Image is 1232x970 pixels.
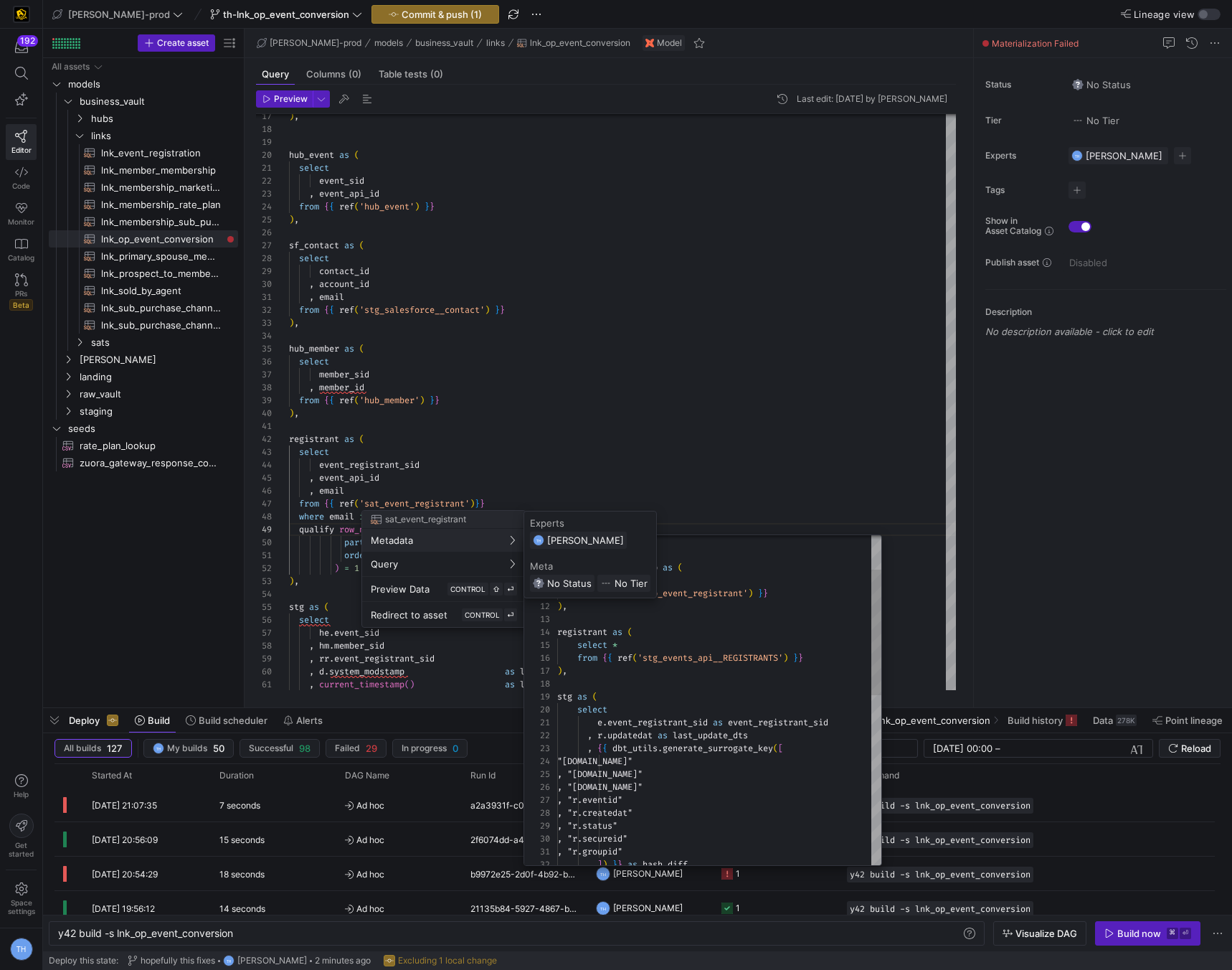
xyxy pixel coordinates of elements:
[493,585,500,593] span: ⇧
[507,585,514,593] span: ⏎
[371,558,398,570] span: Query
[385,514,466,524] span: sat_event_registrant
[371,583,430,595] span: Preview Data
[371,535,413,546] span: Metadata
[450,585,485,593] span: CONTROL
[371,609,447,621] span: Redirect to asset
[507,611,514,619] span: ⏎
[465,611,500,619] span: CONTROL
